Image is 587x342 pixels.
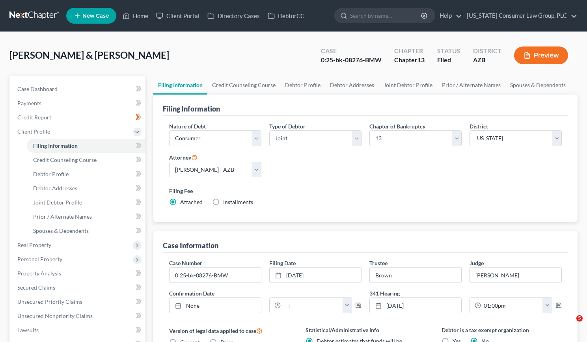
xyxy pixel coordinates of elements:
[17,85,58,92] span: Case Dashboard
[325,76,379,95] a: Debtor Addresses
[33,142,78,149] span: Filing Information
[473,46,501,56] div: District
[437,46,460,56] div: Status
[269,259,296,267] label: Filing Date
[27,181,145,195] a: Debtor Addresses
[27,224,145,238] a: Spouses & Dependents
[17,114,51,121] span: Credit Report
[207,76,280,95] a: Credit Counseling Course
[11,266,145,281] a: Property Analysis
[17,284,55,291] span: Secured Claims
[481,298,543,313] input: -- : --
[153,76,207,95] a: Filing Information
[470,268,561,283] input: --
[437,76,505,95] a: Prior / Alternate Names
[17,256,62,262] span: Personal Property
[17,100,41,106] span: Payments
[379,76,437,95] a: Joint Debtor Profile
[11,323,145,337] a: Lawsuits
[169,152,198,162] label: Attorney
[82,13,109,19] span: New Case
[163,104,220,113] div: Filing Information
[223,199,253,205] span: Installments
[394,56,425,65] div: Chapter
[264,9,308,23] a: DebtorCC
[169,187,562,195] label: Filing Fee
[321,46,382,56] div: Case
[180,199,203,205] span: Attached
[17,270,61,277] span: Property Analysis
[33,156,97,163] span: Credit Counseling Course
[17,128,50,135] span: Client Profile
[370,268,461,283] input: --
[281,298,343,313] input: -- : --
[576,315,583,322] span: 5
[417,56,425,63] span: 13
[11,295,145,309] a: Unsecured Priority Claims
[269,122,306,130] label: Type of Debtor
[9,49,169,61] span: [PERSON_NAME] & [PERSON_NAME]
[27,195,145,210] a: Joint Debtor Profile
[203,9,264,23] a: Directory Cases
[463,9,577,23] a: [US_STATE] Consumer Law Group, PLC
[11,281,145,295] a: Secured Claims
[436,9,462,23] a: Help
[306,326,426,334] label: Statistical/Administrative Info
[169,122,206,130] label: Nature of Debt
[437,56,460,65] div: Filed
[11,82,145,96] a: Case Dashboard
[27,167,145,181] a: Debtor Profile
[350,8,422,23] input: Search by name...
[170,268,261,283] input: Enter case number...
[27,210,145,224] a: Prior / Alternate Names
[27,153,145,167] a: Credit Counseling Course
[152,9,203,23] a: Client Portal
[470,122,488,130] label: District
[365,289,566,297] label: 341 Hearing
[33,199,82,206] span: Joint Debtor Profile
[165,289,365,297] label: Confirmation Date
[473,56,501,65] div: AZB
[33,213,92,220] span: Prior / Alternate Names
[169,326,289,335] label: Version of legal data applied to case
[560,315,579,334] iframe: Intercom live chat
[17,298,82,305] span: Unsecured Priority Claims
[11,96,145,110] a: Payments
[270,268,361,283] a: [DATE]
[321,56,382,65] div: 0:25-bk-08276-BMW
[11,110,145,125] a: Credit Report
[514,46,568,64] button: Preview
[27,139,145,153] a: Filing Information
[169,259,202,267] label: Case Number
[505,76,570,95] a: Spouses & Dependents
[394,46,425,56] div: Chapter
[17,327,39,333] span: Lawsuits
[163,241,218,250] div: Case Information
[17,312,93,319] span: Unsecured Nonpriority Claims
[470,259,484,267] label: Judge
[370,298,461,313] a: [DATE]
[369,259,388,267] label: Trustee
[369,122,425,130] label: Chapter of Bankruptcy
[280,76,325,95] a: Debtor Profile
[33,227,89,234] span: Spouses & Dependents
[11,309,145,323] a: Unsecured Nonpriority Claims
[33,185,77,191] span: Debtor Addresses
[17,242,51,248] span: Real Property
[442,326,562,334] label: Debtor is a tax exempt organization
[119,9,152,23] a: Home
[170,298,261,313] a: None
[33,171,69,177] span: Debtor Profile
